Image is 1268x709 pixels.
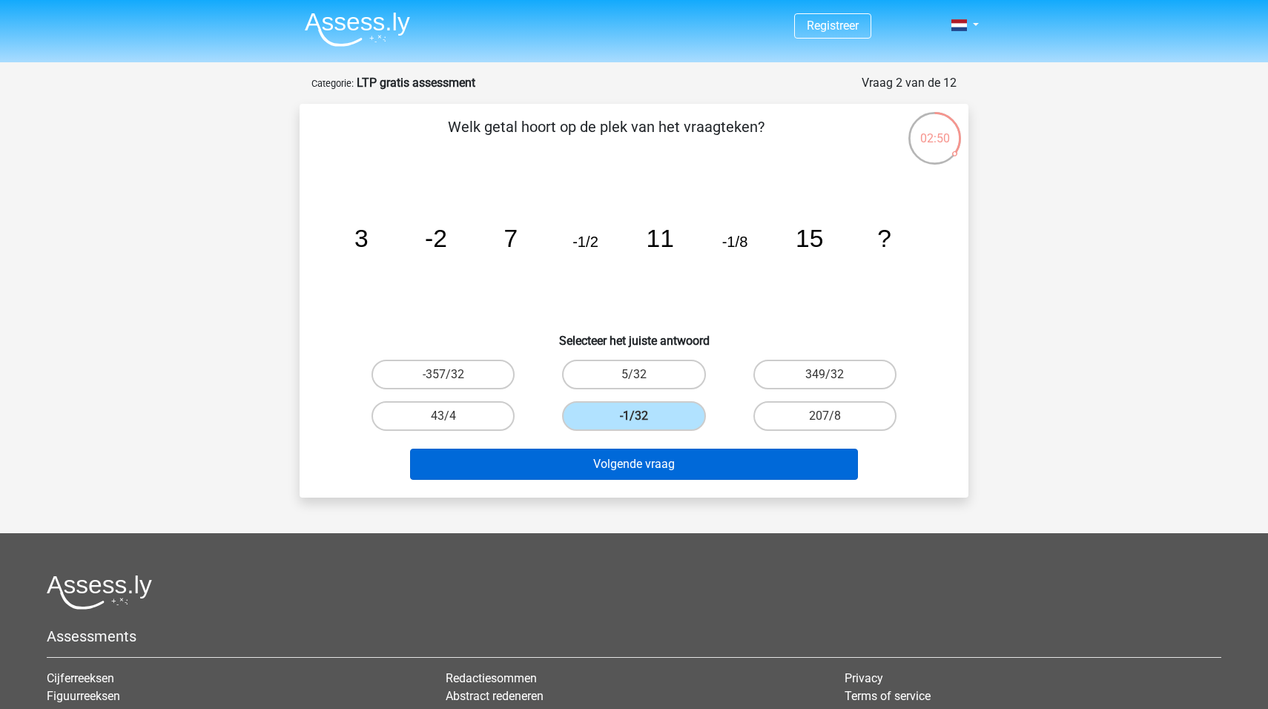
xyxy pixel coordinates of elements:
label: -357/32 [372,360,515,389]
tspan: -2 [425,225,447,252]
label: 349/32 [753,360,896,389]
tspan: -1/8 [722,234,748,250]
a: Figuurreeksen [47,689,120,703]
img: Assessly logo [47,575,152,610]
img: Assessly [305,12,410,47]
h6: Selecteer het juiste antwoord [323,322,945,348]
div: Vraag 2 van de 12 [862,74,957,92]
a: Abstract redeneren [446,689,544,703]
tspan: 7 [503,225,518,252]
strong: LTP gratis assessment [357,76,475,90]
button: Volgende vraag [410,449,859,480]
tspan: 15 [796,225,823,252]
label: -1/32 [562,401,705,431]
a: Redactiesommen [446,671,537,685]
label: 5/32 [562,360,705,389]
small: Categorie: [311,78,354,89]
label: 43/4 [372,401,515,431]
a: Registreer [807,19,859,33]
p: Welk getal hoort op de plek van het vraagteken? [323,116,889,160]
div: 02:50 [907,111,962,148]
a: Privacy [845,671,883,685]
label: 207/8 [753,401,896,431]
tspan: 3 [354,225,369,252]
tspan: ? [877,225,891,252]
tspan: -1/2 [572,234,598,250]
tspan: 11 [647,225,674,252]
a: Cijferreeksen [47,671,114,685]
a: Terms of service [845,689,931,703]
h5: Assessments [47,627,1221,645]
